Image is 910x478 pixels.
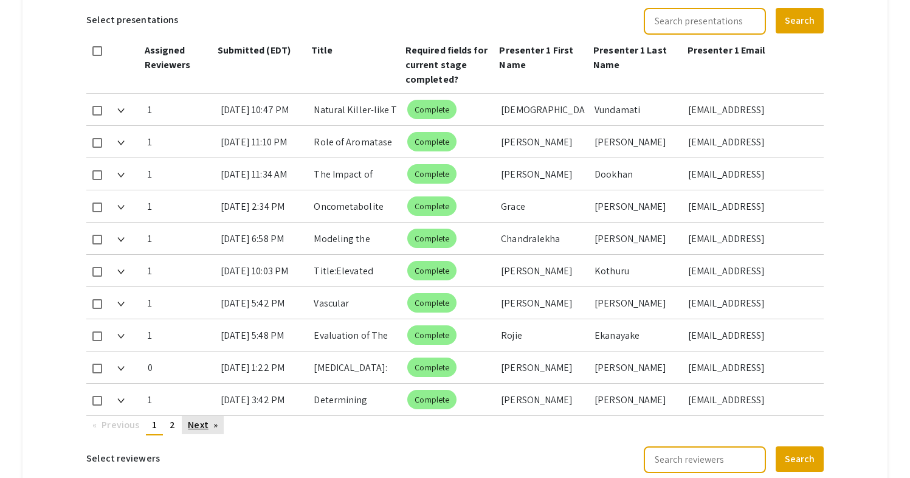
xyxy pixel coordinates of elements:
[644,446,766,473] input: Search reviewers
[221,287,305,319] div: [DATE] 5:42 PM
[501,158,585,190] div: [PERSON_NAME]
[407,325,457,345] mat-chip: Complete
[688,352,814,383] div: [EMAIL_ADDRESS][DOMAIN_NAME]
[499,44,573,71] span: Presenter 1 First Name
[595,352,678,383] div: [PERSON_NAME]
[86,7,178,33] h6: Select presentations
[776,446,824,472] button: Search
[688,44,765,57] span: Presenter 1 Email
[405,44,488,86] span: Required fields for current stage completed?
[595,223,678,254] div: [PERSON_NAME]
[595,287,678,319] div: [PERSON_NAME]
[314,190,398,222] div: Oncometabolite 5α-P Imbalance Through Altered Mammary [MEDICAL_DATA] Metabolism: A Biomarker and ...
[688,287,814,319] div: [EMAIL_ADDRESS][DOMAIN_NAME]
[595,319,678,351] div: Ekanayake
[595,384,678,415] div: [PERSON_NAME]
[314,287,398,319] div: Vascular Inflammatory Studies with Engineered Bioreactors
[148,94,210,125] div: 1
[688,384,814,415] div: [EMAIL_ADDRESS][DOMAIN_NAME]
[407,164,457,184] mat-chip: Complete
[407,293,457,313] mat-chip: Complete
[407,261,457,280] mat-chip: Complete
[314,223,398,254] div: Modeling the Binding of Dendrin and PTPN14 to KIBRA
[311,44,333,57] span: Title
[688,190,814,222] div: [EMAIL_ADDRESS][DOMAIN_NAME]
[218,44,291,57] span: Submitted (EDT)
[148,126,210,158] div: 1
[314,384,398,415] div: Determining Aquatic Community Differences Between Invasive Water Hyacinth and Native Pennywort in...
[688,319,814,351] div: [EMAIL_ADDRESS][DOMAIN_NAME]
[595,255,678,286] div: Kothuru
[221,255,305,286] div: [DATE] 10:03 PM
[407,196,457,216] mat-chip: Complete
[314,319,398,351] div: Evaluation of The Use of Longitudinal Data for [MEDICAL_DATA] Research and [MEDICAL_DATA] Discovery
[501,384,585,415] div: [PERSON_NAME]
[170,418,175,431] span: 2
[221,190,305,222] div: [DATE] 2:34 PM
[501,352,585,383] div: [PERSON_NAME]
[86,416,824,435] ul: Pagination
[221,158,305,190] div: [DATE] 11:34 AM
[314,94,398,125] div: Natural Killer-like T Cells and Longevity: A Comparative Analysis
[688,255,814,286] div: [EMAIL_ADDRESS][DOMAIN_NAME]
[595,190,678,222] div: [PERSON_NAME]
[148,352,210,383] div: 0
[688,126,814,158] div: [EMAIL_ADDRESS][DOMAIN_NAME]
[117,140,125,145] img: Expand arrow
[117,302,125,307] img: Expand arrow
[407,132,457,151] mat-chip: Complete
[102,418,139,431] span: Previous
[501,319,585,351] div: Rojie
[221,319,305,351] div: [DATE] 5:48 PM
[688,158,814,190] div: [EMAIL_ADDRESS][DOMAIN_NAME]
[407,100,457,119] mat-chip: Complete
[221,352,305,383] div: [DATE] 1:22 PM
[501,223,585,254] div: Chandralekha
[501,287,585,319] div: [PERSON_NAME]
[593,44,667,71] span: Presenter 1 Last Name
[9,423,52,469] iframe: Chat
[595,126,678,158] div: [PERSON_NAME]
[148,190,210,222] div: 1
[501,190,585,222] div: Grace
[595,158,678,190] div: Dookhan
[148,223,210,254] div: 1
[688,223,814,254] div: [EMAIL_ADDRESS][DOMAIN_NAME]
[221,384,305,415] div: [DATE] 3:42 PM
[117,334,125,339] img: Expand arrow
[314,158,398,190] div: The Impact of Doula Support on Maternal Mental Health, NeonatalOutcomes, and Epidural Use: Correl...
[221,94,305,125] div: [DATE] 10:47 PM
[501,255,585,286] div: [PERSON_NAME]
[148,384,210,415] div: 1
[407,390,457,409] mat-chip: Complete
[117,205,125,210] img: Expand arrow
[644,8,766,35] input: Search presentations
[117,237,125,242] img: Expand arrow
[776,8,824,33] button: Search
[148,255,210,286] div: 1
[86,445,160,472] h6: Select reviewers
[117,398,125,403] img: Expand arrow
[595,94,678,125] div: Vundamati
[407,229,457,248] mat-chip: Complete
[152,418,157,431] span: 1
[314,255,398,286] div: Title:Elevated Levels of Interleukin-11 and Matrix Metalloproteinase-9 in the Serum of Patients w...
[117,173,125,178] img: Expand arrow
[314,352,398,383] div: [MEDICAL_DATA]: Vascular Dysfunction, Inflammation, and Emerging Therapeutic Approaches
[221,126,305,158] div: [DATE] 11:10 PM
[688,94,814,125] div: [EMAIL_ADDRESS][DOMAIN_NAME]
[117,366,125,371] img: Expand arrow
[145,44,191,71] span: Assigned Reviewers
[117,269,125,274] img: Expand arrow
[221,223,305,254] div: [DATE] 6:58 PM
[182,416,224,434] a: Next page
[501,126,585,158] div: [PERSON_NAME]
[407,358,457,377] mat-chip: Complete
[148,158,210,190] div: 1
[117,108,125,113] img: Expand arrow
[314,126,398,158] div: Role of Aromatase in the Conversion of 11-Oxyandrogens to [MEDICAL_DATA]: Mechanisms and Implicat...
[148,319,210,351] div: 1
[501,94,585,125] div: [DEMOGRAPHIC_DATA]
[148,287,210,319] div: 1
